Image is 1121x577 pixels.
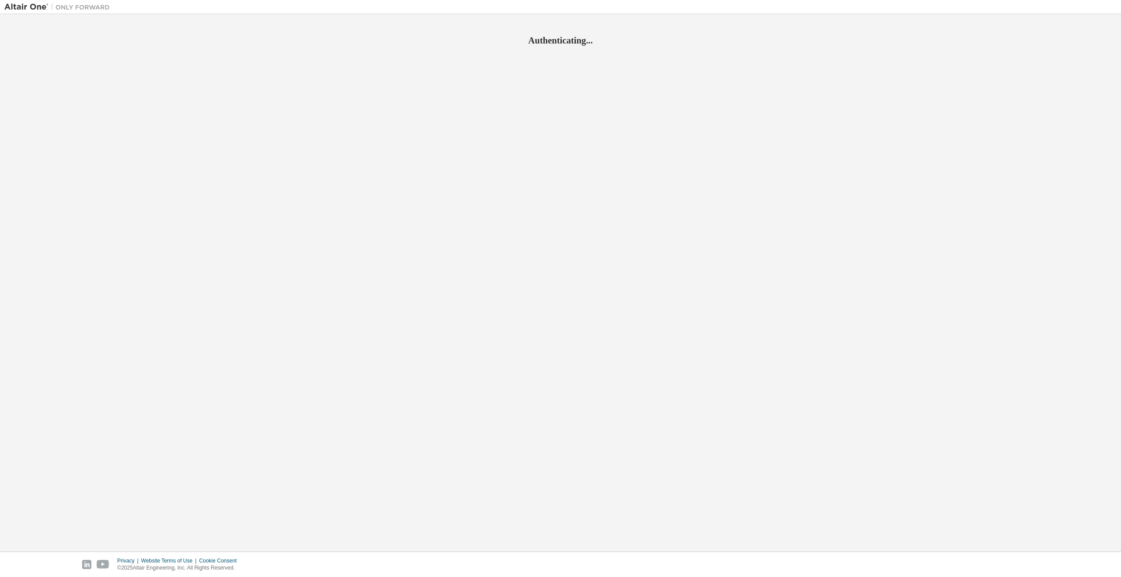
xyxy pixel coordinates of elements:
[141,557,199,564] div: Website Terms of Use
[97,560,109,569] img: youtube.svg
[117,557,141,564] div: Privacy
[4,35,1117,46] h2: Authenticating...
[4,3,114,11] img: Altair One
[82,560,91,569] img: linkedin.svg
[117,564,242,572] p: © 2025 Altair Engineering, Inc. All Rights Reserved.
[199,557,242,564] div: Cookie Consent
